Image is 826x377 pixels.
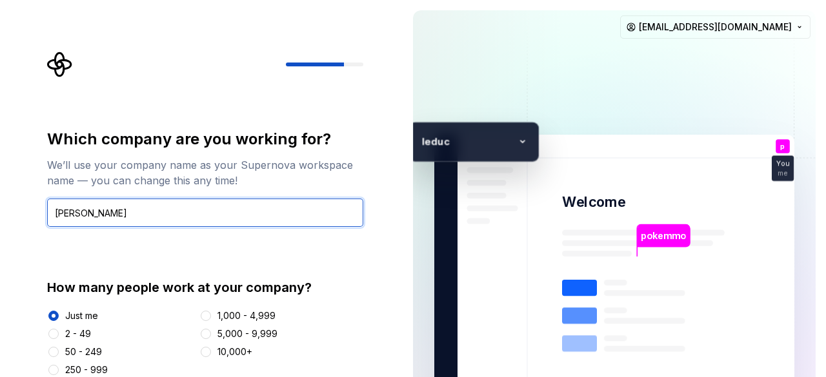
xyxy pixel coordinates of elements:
[641,229,685,243] p: pokemmo
[65,363,108,376] div: 250 - 999
[776,160,789,168] p: You
[217,327,277,340] div: 5,000 - 9,999
[65,345,102,358] div: 50 - 249
[217,345,252,358] div: 10,000+
[47,198,363,227] input: Company name
[217,309,276,322] div: 1,000 - 4,999
[47,129,363,150] div: Which company are you working for?
[777,169,788,177] p: me
[65,327,91,340] div: 2 - 49
[424,133,512,150] p: educ
[562,193,625,211] p: Welcome
[65,309,98,322] div: Just me
[620,15,811,39] button: [EMAIL_ADDRESS][DOMAIN_NAME]
[639,21,792,34] span: [EMAIL_ADDRESS][DOMAIN_NAME]
[47,157,363,188] div: We’ll use your company name as your Supernova workspace name — you can change this any time!
[47,278,363,296] div: How many people work at your company?
[415,133,424,150] p: l
[47,52,73,77] svg: Supernova Logo
[780,143,785,150] p: p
